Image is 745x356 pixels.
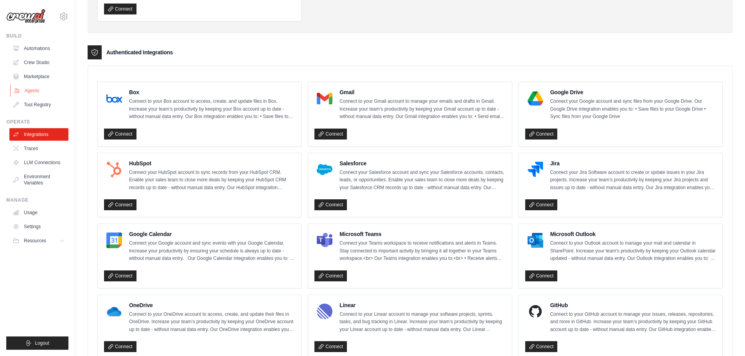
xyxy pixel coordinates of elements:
p: Connect your Google account and sync files from your Google Drive. Our Google Drive integration e... [550,98,716,121]
img: GitHub Logo [528,304,543,319]
h4: Microsoft Outlook [550,230,716,238]
span: Resources [24,238,46,244]
h4: HubSpot [129,159,295,167]
img: Google Calendar Logo [106,233,122,248]
h4: Microsoft Teams [339,230,505,238]
p: Connect your Teams workspace to receive notifications and alerts in Teams. Stay connected to impo... [339,240,505,263]
h4: OneDrive [129,301,295,309]
span: Logout [35,340,49,346]
h4: Salesforce [339,159,505,167]
a: Usage [9,206,68,219]
a: LLM Connections [9,156,68,169]
a: Connect [314,341,347,352]
a: Connect [104,199,136,210]
a: Connect [104,341,136,352]
img: Box Logo [106,91,122,106]
a: Connect [314,270,347,281]
a: Connect [104,129,136,140]
img: OneDrive Logo [106,304,122,319]
img: Microsoft Teams Logo [317,233,332,248]
a: Connect [104,270,136,281]
a: Tool Registry [9,98,68,111]
p: Connect to your OneDrive account to access, create, and update their files in OneDrive. Increase ... [129,311,295,334]
h4: Google Calendar [129,230,295,238]
a: Connect [525,270,558,281]
p: Connect to your Linear account to manage your software projects, sprints, tasks, and bug tracking... [339,311,505,334]
a: Integrations [9,128,68,141]
img: Jira Logo [528,162,543,177]
h4: GitHub [550,301,716,309]
div: Build [6,33,68,39]
a: Connect [525,199,558,210]
img: HubSpot Logo [106,162,122,177]
p: Connect to your Gmail account to manage your emails and drafts in Gmail. Increase your team’s pro... [339,98,505,121]
img: Salesforce Logo [317,162,332,177]
img: Microsoft Outlook Logo [528,233,543,248]
h3: Authenticated Integrations [106,48,173,56]
h4: Gmail [339,88,505,96]
a: Settings [9,220,68,233]
div: Operate [6,119,68,125]
a: Connect [314,129,347,140]
p: Connect your Google account and sync events with your Google Calendar. Increase your productivity... [129,240,295,263]
button: Logout [6,336,68,350]
a: Connect [104,4,136,14]
a: Crew Studio [9,56,68,69]
h4: Jira [550,159,716,167]
p: Connect to your Box account to access, create, and update files in Box. Increase your team’s prod... [129,98,295,121]
p: Connect your HubSpot account to sync records from your HubSpot CRM. Enable your sales team to clo... [129,169,295,192]
a: Connect [525,129,558,140]
a: Agents [10,84,69,97]
div: Manage [6,197,68,203]
p: Connect your Jira Software account to create or update issues in your Jira projects. Increase you... [550,169,716,192]
a: Automations [9,42,68,55]
img: Logo [6,9,45,24]
p: Connect your Salesforce account and sync your Salesforce accounts, contacts, leads, or opportunit... [339,169,505,192]
a: Marketplace [9,70,68,83]
button: Resources [9,234,68,247]
img: Linear Logo [317,304,332,319]
a: Connect [525,341,558,352]
p: Connect to your Outlook account to manage your mail and calendar in SharePoint. Increase your tea... [550,240,716,263]
h4: Linear [339,301,505,309]
h4: Google Drive [550,88,716,96]
p: Connect to your GitHub account to manage your issues, releases, repositories, and more in GitHub.... [550,311,716,334]
a: Traces [9,142,68,155]
h4: Box [129,88,295,96]
img: Gmail Logo [317,91,332,106]
a: Connect [314,199,347,210]
a: Environment Variables [9,170,68,189]
img: Google Drive Logo [528,91,543,106]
